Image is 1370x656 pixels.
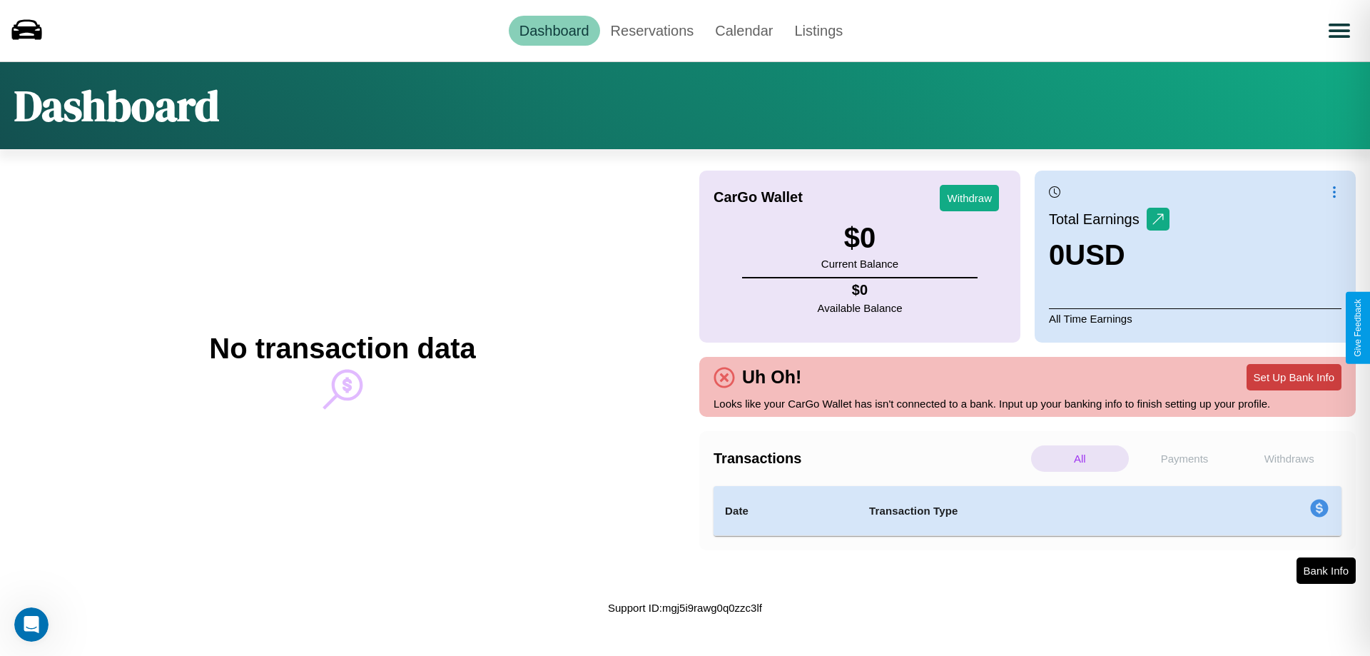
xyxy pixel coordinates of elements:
[1049,308,1341,328] p: All Time Earnings
[735,367,808,388] h4: Uh Oh!
[1319,11,1359,51] button: Open menu
[1136,445,1234,472] p: Payments
[714,394,1341,413] p: Looks like your CarGo Wallet has isn't connected to a bank. Input up your banking info to finish ...
[714,450,1027,467] h4: Transactions
[821,222,898,254] h3: $ 0
[1031,445,1129,472] p: All
[783,16,853,46] a: Listings
[940,185,999,211] button: Withdraw
[869,503,1193,520] h4: Transaction Type
[714,486,1341,536] table: simple table
[1049,239,1169,271] h3: 0 USD
[14,76,219,135] h1: Dashboard
[818,282,903,298] h4: $ 0
[1247,364,1341,390] button: Set Up Bank Info
[1353,299,1363,357] div: Give Feedback
[1049,206,1147,232] p: Total Earnings
[821,254,898,273] p: Current Balance
[608,598,762,617] p: Support ID: mgj5i9rawg0q0zzc3lf
[725,503,846,520] h4: Date
[714,189,803,206] h4: CarGo Wallet
[1240,445,1338,472] p: Withdraws
[704,16,783,46] a: Calendar
[509,16,600,46] a: Dashboard
[818,298,903,318] p: Available Balance
[1297,557,1356,584] button: Bank Info
[209,333,475,365] h2: No transaction data
[600,16,705,46] a: Reservations
[14,607,49,642] iframe: Intercom live chat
